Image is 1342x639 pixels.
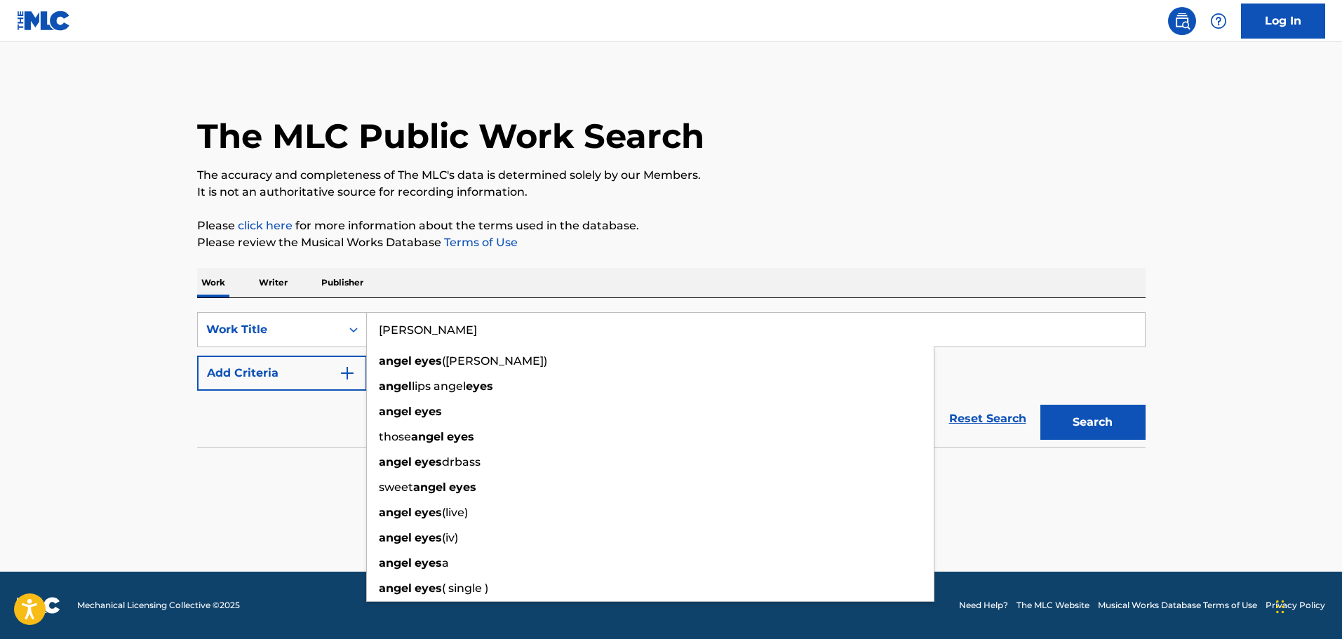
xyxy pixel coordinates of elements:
[415,581,442,595] strong: eyes
[77,599,240,612] span: Mechanical Licensing Collective © 2025
[447,430,474,443] strong: eyes
[379,480,413,494] span: sweet
[415,556,442,570] strong: eyes
[379,379,412,393] strong: angel
[379,430,411,443] span: those
[942,403,1033,434] a: Reset Search
[1272,572,1342,639] iframe: Chat Widget
[197,356,367,391] button: Add Criteria
[197,184,1146,201] p: It is not an authoritative source for recording information.
[255,268,292,297] p: Writer
[339,365,356,382] img: 9d2ae6d4665cec9f34b9.svg
[1168,7,1196,35] a: Public Search
[442,506,468,519] span: (live)
[466,379,493,393] strong: eyes
[415,506,442,519] strong: eyes
[442,581,488,595] span: ( single )
[379,556,412,570] strong: angel
[1210,13,1227,29] img: help
[442,455,481,469] span: drbass
[197,312,1146,447] form: Search Form
[17,597,60,614] img: logo
[1174,13,1190,29] img: search
[1040,405,1146,440] button: Search
[317,268,368,297] p: Publisher
[441,236,518,249] a: Terms of Use
[1098,599,1257,612] a: Musical Works Database Terms of Use
[442,556,449,570] span: a
[197,234,1146,251] p: Please review the Musical Works Database
[449,480,476,494] strong: eyes
[379,405,412,418] strong: angel
[197,115,704,157] h1: The MLC Public Work Search
[1276,586,1284,628] div: Drag
[415,354,442,368] strong: eyes
[413,480,446,494] strong: angel
[17,11,71,31] img: MLC Logo
[415,455,442,469] strong: eyes
[379,506,412,519] strong: angel
[379,581,412,595] strong: angel
[1016,599,1089,612] a: The MLC Website
[959,599,1008,612] a: Need Help?
[1205,7,1233,35] div: Help
[415,405,442,418] strong: eyes
[1241,4,1325,39] a: Log In
[442,354,547,368] span: ([PERSON_NAME])
[238,219,293,232] a: click here
[415,531,442,544] strong: eyes
[379,455,412,469] strong: angel
[411,430,444,443] strong: angel
[379,354,412,368] strong: angel
[206,321,333,338] div: Work Title
[197,268,229,297] p: Work
[412,379,466,393] span: lips angel
[379,531,412,544] strong: angel
[197,217,1146,234] p: Please for more information about the terms used in the database.
[197,167,1146,184] p: The accuracy and completeness of The MLC's data is determined solely by our Members.
[1266,599,1325,612] a: Privacy Policy
[442,531,458,544] span: (iv)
